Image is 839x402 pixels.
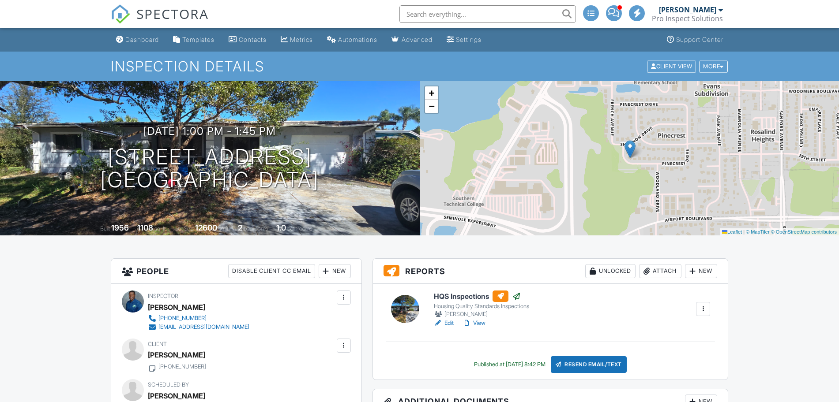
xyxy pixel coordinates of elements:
div: Client View [647,60,696,72]
a: Automations (Advanced) [324,32,381,48]
div: Resend Email/Text [551,356,627,373]
span: sq.ft. [218,225,230,232]
a: [EMAIL_ADDRESS][DOMAIN_NAME] [148,323,249,331]
a: © OpenStreetMap contributors [771,229,837,234]
a: [PHONE_NUMBER] [148,314,249,323]
h1: [STREET_ADDRESS] [GEOGRAPHIC_DATA] [100,145,319,192]
input: Search everything... [399,5,576,23]
div: 1108 [137,223,153,232]
a: HQS Inspections Housing Quality Standards Inspections [PERSON_NAME] [434,290,529,319]
span: + [429,87,434,98]
a: Settings [443,32,485,48]
div: 12600 [195,223,217,232]
a: Contacts [225,32,270,48]
div: Unlocked [585,264,636,278]
a: © MapTiler [746,229,770,234]
div: [EMAIL_ADDRESS][DOMAIN_NAME] [158,324,249,331]
div: [PERSON_NAME] [659,5,716,14]
a: Advanced [388,32,436,48]
div: [PERSON_NAME] [148,301,205,314]
div: Attach [639,264,681,278]
span: sq. ft. [154,225,167,232]
div: Pro Inspect Solutions [652,14,723,23]
div: Contacts [239,36,267,43]
a: Leaflet [722,229,742,234]
a: Edit [434,319,454,328]
span: − [429,100,434,112]
a: Support Center [663,32,727,48]
a: Dashboard [113,32,162,48]
h1: Inspection Details [111,59,729,74]
span: Built [100,225,110,232]
span: bathrooms [287,225,312,232]
div: Support Center [676,36,723,43]
span: Lot Size [175,225,194,232]
div: Advanced [402,36,433,43]
div: 1.0 [276,223,286,232]
h6: HQS Inspections [434,290,529,302]
div: [PERSON_NAME] [434,310,529,319]
span: Scheduled By [148,381,189,388]
div: Settings [456,36,482,43]
span: SPECTORA [136,4,209,23]
img: Marker [625,140,636,158]
span: bedrooms [244,225,268,232]
a: View [463,319,485,328]
h3: Reports [373,259,728,284]
div: [PHONE_NUMBER] [158,363,206,370]
div: New [685,264,717,278]
a: Metrics [277,32,316,48]
div: [PHONE_NUMBER] [158,315,207,322]
span: Client [148,341,167,347]
div: More [699,60,728,72]
img: The Best Home Inspection Software - Spectora [111,4,130,24]
div: New [319,264,351,278]
div: 2 [238,223,242,232]
a: Client View [646,63,698,69]
div: 1956 [111,223,129,232]
span: | [743,229,745,234]
a: Zoom in [425,86,438,100]
span: Inspector [148,293,178,299]
a: Templates [169,32,218,48]
div: Disable Client CC Email [228,264,315,278]
div: Housing Quality Standards Inspections [434,303,529,310]
div: [PERSON_NAME] [148,348,205,361]
a: Zoom out [425,100,438,113]
div: Published at [DATE] 8:42 PM [474,361,546,368]
div: Dashboard [125,36,159,43]
div: Templates [182,36,214,43]
h3: People [111,259,361,284]
h3: [DATE] 1:00 pm - 1:45 pm [143,125,276,137]
div: Metrics [290,36,313,43]
div: Automations [338,36,377,43]
a: SPECTORA [111,12,209,30]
